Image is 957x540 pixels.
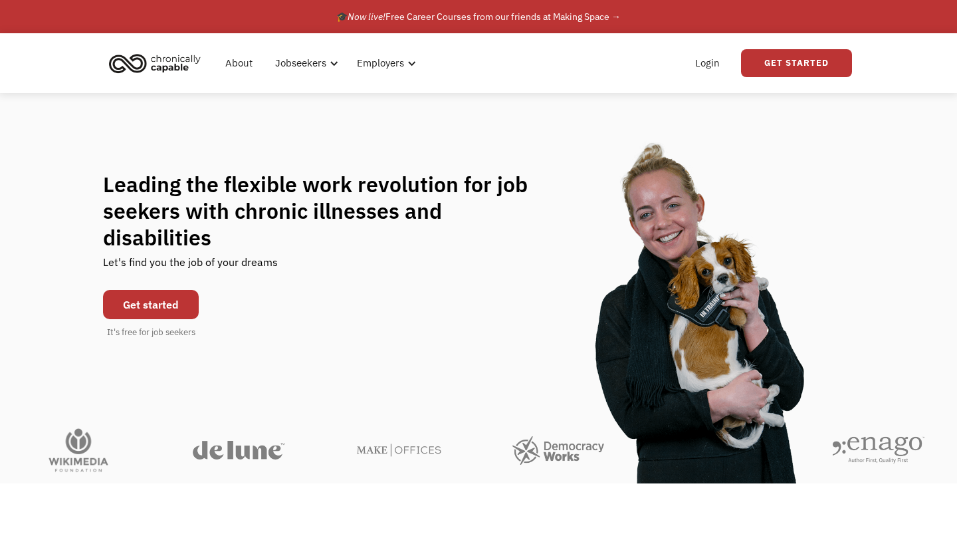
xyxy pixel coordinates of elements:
[348,11,385,23] em: Now live!
[103,251,278,283] div: Let's find you the job of your dreams
[105,49,211,78] a: home
[267,42,342,84] div: Jobseekers
[349,42,420,84] div: Employers
[357,55,404,71] div: Employers
[275,55,326,71] div: Jobseekers
[217,42,261,84] a: About
[687,42,728,84] a: Login
[103,171,554,251] h1: Leading the flexible work revolution for job seekers with chronic illnesses and disabilities
[107,326,195,339] div: It's free for job seekers
[105,49,205,78] img: Chronically Capable logo
[741,49,852,77] a: Get Started
[103,290,199,319] a: Get started
[336,9,621,25] div: 🎓 Free Career Courses from our friends at Making Space →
